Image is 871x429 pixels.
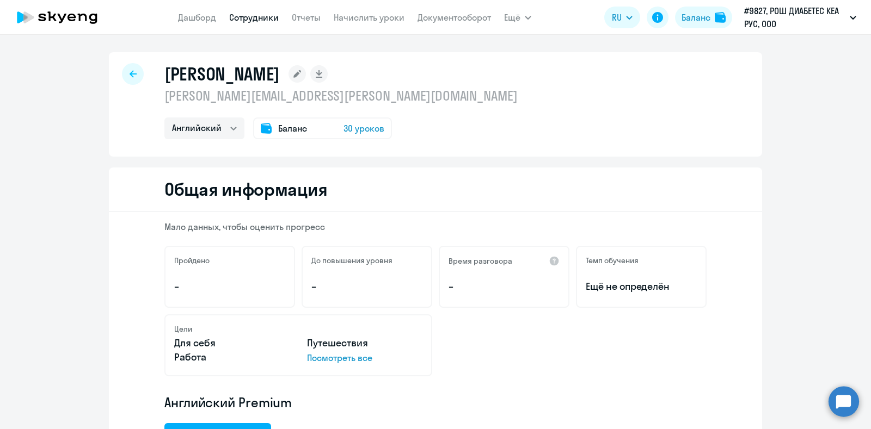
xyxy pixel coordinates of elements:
p: [PERSON_NAME][EMAIL_ADDRESS][PERSON_NAME][DOMAIN_NAME] [164,87,518,104]
button: Балансbalance [675,7,732,28]
p: Посмотреть все [307,351,422,364]
span: Ещё не определён [586,279,697,294]
span: Английский Premium [164,394,292,411]
div: Баланс [682,11,710,24]
p: – [174,279,285,294]
h5: Цели [174,324,192,334]
h5: Время разговора [449,256,512,266]
p: – [311,279,422,294]
a: Начислить уроки [334,12,404,23]
p: Путешествия [307,336,422,350]
span: 30 уроков [344,122,384,135]
a: Отчеты [292,12,321,23]
button: Ещё [504,7,531,28]
a: Дашборд [178,12,216,23]
span: Баланс [278,122,307,135]
img: balance [715,12,726,23]
span: Ещё [504,11,520,24]
h2: Общая информация [164,178,327,200]
p: – [449,279,560,294]
p: Мало данных, чтобы оценить прогресс [164,221,707,233]
a: Документооборот [418,12,491,23]
p: Для себя [174,336,290,350]
h1: [PERSON_NAME] [164,63,280,85]
p: #9827, РОШ ДИАБЕТЕС КЕА РУС, ООО [744,4,845,30]
button: RU [604,7,640,28]
p: Работа [174,350,290,364]
h5: До повышения уровня [311,256,392,265]
span: RU [612,11,622,24]
a: Сотрудники [229,12,279,23]
h5: Темп обучения [586,256,639,265]
button: #9827, РОШ ДИАБЕТЕС КЕА РУС, ООО [739,4,862,30]
h5: Пройдено [174,256,210,265]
